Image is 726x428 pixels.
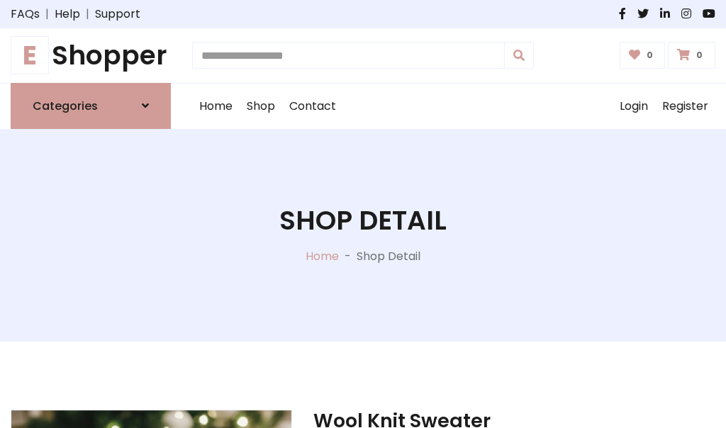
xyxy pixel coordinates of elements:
h1: Shop Detail [279,205,447,237]
span: 0 [643,49,657,62]
a: Contact [282,84,343,129]
h6: Categories [33,99,98,113]
a: EShopper [11,40,171,72]
span: E [11,36,49,74]
a: Home [306,248,339,264]
a: Register [655,84,715,129]
a: 0 [620,42,666,69]
p: Shop Detail [357,248,420,265]
a: Home [192,84,240,129]
a: Shop [240,84,282,129]
a: Help [55,6,80,23]
p: - [339,248,357,265]
a: FAQs [11,6,40,23]
a: Support [95,6,140,23]
span: | [40,6,55,23]
a: Login [613,84,655,129]
h1: Shopper [11,40,171,72]
span: 0 [693,49,706,62]
span: | [80,6,95,23]
a: Categories [11,83,171,129]
a: 0 [668,42,715,69]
